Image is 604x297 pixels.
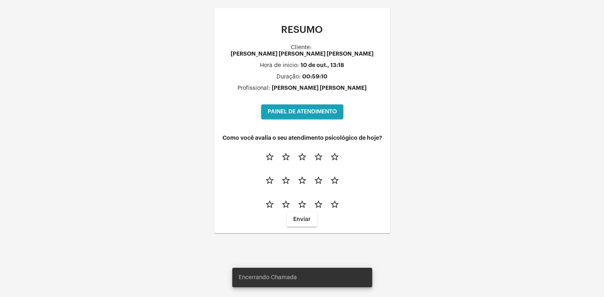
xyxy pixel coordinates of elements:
[272,85,366,91] div: [PERSON_NAME] [PERSON_NAME]
[265,176,275,185] mat-icon: star_border
[281,199,291,209] mat-icon: star_border
[265,152,275,162] mat-icon: star_border
[330,199,340,209] mat-icon: star_border
[261,104,343,119] button: PAINEL DE ATENDIMENTO
[221,24,384,35] p: RESUMO
[291,45,312,51] div: Cliente:
[281,176,291,185] mat-icon: star_border
[302,74,327,80] div: 00:59:10
[239,273,297,282] span: Encerrando Chamada
[268,109,337,115] span: PAINEL DE ATENDIMENTO
[265,199,275,209] mat-icon: star_border
[287,212,317,227] button: Enviar
[231,51,373,57] div: [PERSON_NAME] [PERSON_NAME] [PERSON_NAME]
[281,152,291,162] mat-icon: star_border
[221,135,384,141] h4: Como você avalia o seu atendimento psicológico de hoje?
[330,152,340,162] mat-icon: star_border
[238,85,270,91] div: Profissional:
[297,199,307,209] mat-icon: star_border
[301,62,344,68] div: 10 de out., 13:18
[330,176,340,185] mat-icon: star_border
[314,176,323,185] mat-icon: star_border
[293,217,311,222] span: Enviar
[260,63,299,69] div: Hora de inicio:
[297,176,307,185] mat-icon: star_border
[314,199,323,209] mat-icon: star_border
[314,152,323,162] mat-icon: star_border
[297,152,307,162] mat-icon: star_border
[277,74,301,80] div: Duração:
